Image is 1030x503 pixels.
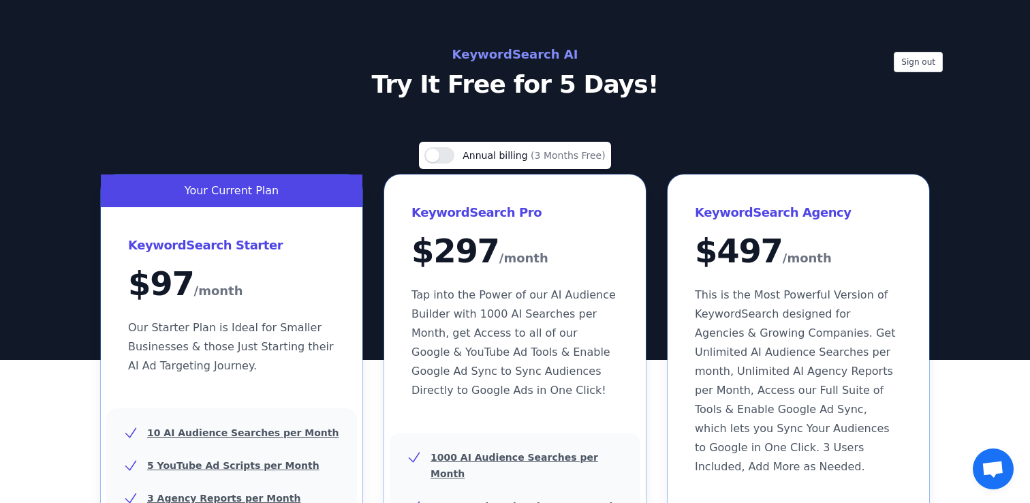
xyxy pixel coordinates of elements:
h2: KeywordSearch AI [210,44,820,65]
u: 10 AI Audience Searches per Month [147,427,339,438]
span: /month [783,247,832,269]
h3: KeywordSearch Starter [128,234,335,256]
span: Tap into the Power of our AI Audience Builder with 1000 AI Searches per Month, get Access to all ... [411,288,616,397]
span: Annual billing [463,150,531,161]
a: Chat öffnen [973,448,1014,489]
span: /month [194,280,243,302]
span: /month [499,247,548,269]
p: Try It Free for 5 Days! [210,71,820,98]
div: $ 497 [695,234,902,269]
h3: KeywordSearch Agency [695,202,902,224]
div: $ 297 [411,234,619,269]
u: 5 YouTube Ad Scripts per Month [147,460,319,471]
button: Sign out [894,52,943,72]
div: $ 97 [128,267,335,302]
span: (3 Months Free) [531,150,606,161]
span: Your Current Plan [185,184,279,197]
span: Our Starter Plan is Ideal for Smaller Businesses & those Just Starting their AI Ad Targeting Jour... [128,321,334,372]
span: This is the Most Powerful Version of KeywordSearch designed for Agencies & Growing Companies. Get... [695,288,895,473]
h3: KeywordSearch Pro [411,202,619,224]
u: 1000 AI Audience Searches per Month [431,452,598,479]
